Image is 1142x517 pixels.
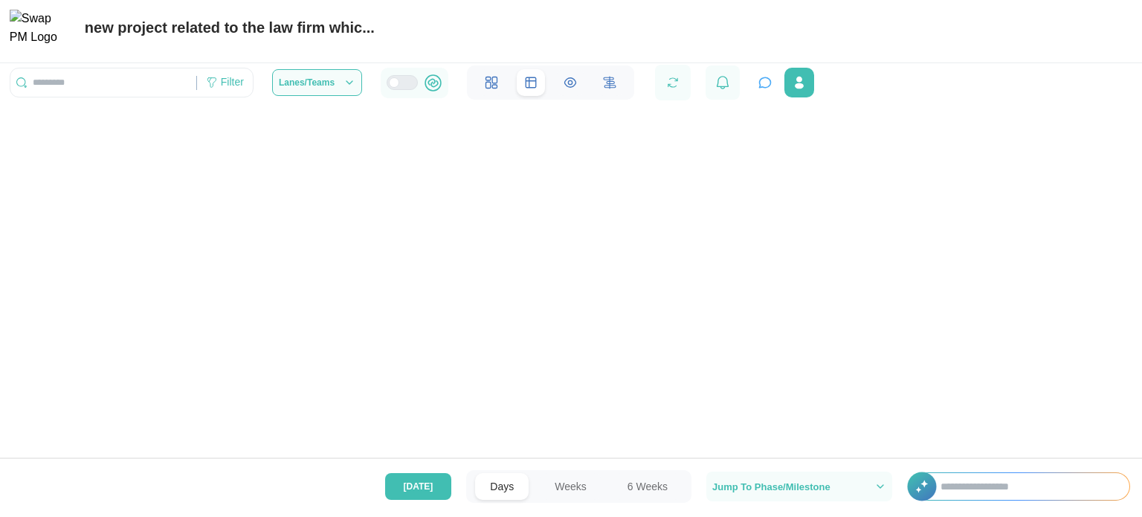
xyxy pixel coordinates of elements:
div: + [907,472,1130,501]
button: Open project assistant [755,72,775,93]
button: [DATE] [385,473,452,500]
button: Days [475,473,529,500]
img: Swap PM Logo [10,10,70,47]
div: Filter [221,74,244,91]
span: Lanes/Teams [279,78,335,87]
span: Jump To Phase/Milestone [712,482,830,492]
button: Weeks [540,473,601,500]
button: 6 Weeks [613,473,683,500]
button: Refresh Grid [662,72,683,93]
button: Lanes/Teams [272,69,362,96]
span: [DATE] [404,474,433,499]
div: new project related to the law firm whic... [85,16,375,39]
button: Jump To Phase/Milestone [706,472,892,501]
